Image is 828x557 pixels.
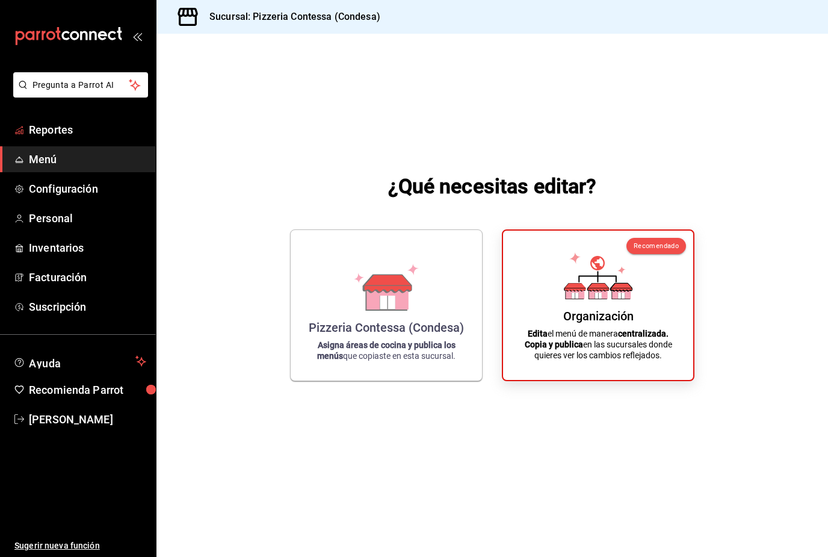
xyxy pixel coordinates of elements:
strong: Edita [528,329,548,338]
span: Personal [29,210,146,226]
span: [PERSON_NAME] [29,411,146,428]
span: Configuración [29,181,146,197]
span: Inventarios [29,240,146,256]
strong: Copia y publica [525,340,583,349]
h3: Sucursal: Pizzeria Contessa (Condesa) [200,10,380,24]
span: Recomendado [634,242,679,250]
div: Organización [563,309,634,323]
span: Facturación [29,269,146,285]
strong: Asigna áreas de cocina y publica los menús [317,340,456,361]
span: Sugerir nueva función [14,540,146,552]
strong: centralizada. [618,329,669,338]
button: open_drawer_menu [132,31,142,41]
span: Ayuda [29,354,131,369]
p: que copiaste en esta sucursal. [305,340,468,361]
a: Pregunta a Parrot AI [8,87,148,100]
p: el menú de manera en las sucursales donde quieres ver los cambios reflejados. [517,328,679,361]
div: Pizzeria Contessa (Condesa) [309,320,464,335]
span: Recomienda Parrot [29,382,146,398]
span: Menú [29,151,146,167]
button: Pregunta a Parrot AI [13,72,148,98]
span: Suscripción [29,299,146,315]
span: Reportes [29,122,146,138]
span: Pregunta a Parrot AI [32,79,129,92]
h1: ¿Qué necesitas editar? [388,172,597,201]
